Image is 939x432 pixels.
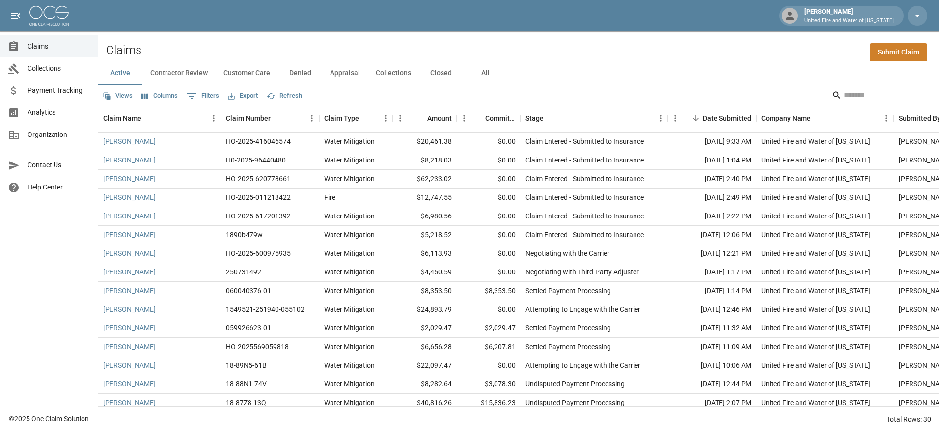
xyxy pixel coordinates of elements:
div: 18-87Z8-13Q [226,398,266,407]
div: [DATE] 12:06 PM [668,226,756,244]
button: Sort [811,111,825,125]
button: Denied [278,61,322,85]
a: [PERSON_NAME] [103,267,156,277]
div: Water Mitigation [324,286,375,296]
div: $6,980.56 [393,207,457,226]
a: [PERSON_NAME] [103,398,156,407]
div: dynamic tabs [98,61,939,85]
div: [DATE] 12:21 PM [668,244,756,263]
div: $22,097.47 [393,356,457,375]
div: Water Mitigation [324,267,375,277]
button: Menu [393,111,408,126]
div: 1890b479w [226,230,263,240]
div: United Fire and Water of Louisiana [761,267,870,277]
div: $20,461.38 [393,133,457,151]
div: $40,816.26 [393,394,457,412]
div: United Fire and Water of Louisiana [761,379,870,389]
div: Water Mitigation [324,136,375,146]
span: Help Center [28,182,90,192]
div: United Fire and Water of Louisiana [761,286,870,296]
div: United Fire and Water of Louisiana [761,342,870,351]
div: Water Mitigation [324,211,375,221]
button: Select columns [139,88,180,104]
span: Organization [28,130,90,140]
a: [PERSON_NAME] [103,286,156,296]
button: Views [100,88,135,104]
div: $5,218.52 [393,226,457,244]
div: [DATE] 2:07 PM [668,394,756,412]
span: Collections [28,63,90,74]
button: Sort [359,111,373,125]
div: [DATE] 1:17 PM [668,263,756,282]
div: $0.00 [457,170,521,189]
div: $62,233.02 [393,170,457,189]
div: Claim Number [226,105,271,132]
div: United Fire and Water of Louisiana [761,136,870,146]
div: [DATE] 12:44 PM [668,375,756,394]
div: © 2025 One Claim Solution [9,414,89,424]
div: $8,218.03 [393,151,457,170]
div: 18-88N1-74V [226,379,267,389]
div: United Fire and Water of Louisiana [761,155,870,165]
div: $6,656.28 [393,338,457,356]
div: [DATE] 1:14 PM [668,282,756,300]
div: [DATE] 2:22 PM [668,207,756,226]
div: $0.00 [457,244,521,263]
button: Sort [544,111,557,125]
div: $2,029.47 [393,319,457,338]
div: Undisputed Payment Processing [525,398,625,407]
button: Customer Care [216,61,278,85]
button: Sort [141,111,155,125]
button: Menu [879,111,894,126]
div: H0-2025-96440480 [226,155,286,165]
div: Water Mitigation [324,342,375,351]
div: United Fire and Water of Louisiana [761,211,870,221]
div: [PERSON_NAME] [801,7,898,25]
a: [PERSON_NAME] [103,136,156,146]
div: $0.00 [457,356,521,375]
div: $0.00 [457,133,521,151]
button: Appraisal [322,61,368,85]
div: Settled Payment Processing [525,323,611,333]
a: [PERSON_NAME] [103,211,156,221]
div: United Fire and Water of Louisiana [761,248,870,258]
div: $8,353.50 [457,282,521,300]
div: Water Mitigation [324,304,375,314]
div: $6,113.93 [393,244,457,263]
div: $2,029.47 [457,319,521,338]
button: Menu [304,111,319,126]
a: [PERSON_NAME] [103,248,156,258]
div: Claim Name [98,105,221,132]
button: Menu [206,111,221,126]
button: open drawer [6,6,26,26]
button: Menu [668,111,683,126]
div: $24,893.79 [393,300,457,319]
div: Search [832,87,937,105]
div: Claim Number [221,105,319,132]
div: [DATE] 2:49 PM [668,189,756,207]
div: Fire [324,192,335,202]
button: Sort [471,111,485,125]
div: 1549521-251940-055102 [226,304,304,314]
div: Committed Amount [485,105,516,132]
div: Water Mitigation [324,248,375,258]
button: Menu [653,111,668,126]
div: Stage [521,105,668,132]
button: Sort [414,111,427,125]
div: Attempting to Engage with the Carrier [525,360,640,370]
a: [PERSON_NAME] [103,155,156,165]
div: United Fire and Water of Louisiana [761,230,870,240]
div: $0.00 [457,151,521,170]
h2: Claims [106,43,141,57]
div: [DATE] 9:33 AM [668,133,756,151]
div: Negotiating with the Carrier [525,248,609,258]
button: Active [98,61,142,85]
div: Claim Entered - Submitted to Insurance [525,155,644,165]
div: [DATE] 10:06 AM [668,356,756,375]
button: Closed [419,61,463,85]
div: [DATE] 2:40 PM [668,170,756,189]
div: Date Submitted [703,105,751,132]
button: Contractor Review [142,61,216,85]
span: Contact Us [28,160,90,170]
div: $8,353.50 [393,282,457,300]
